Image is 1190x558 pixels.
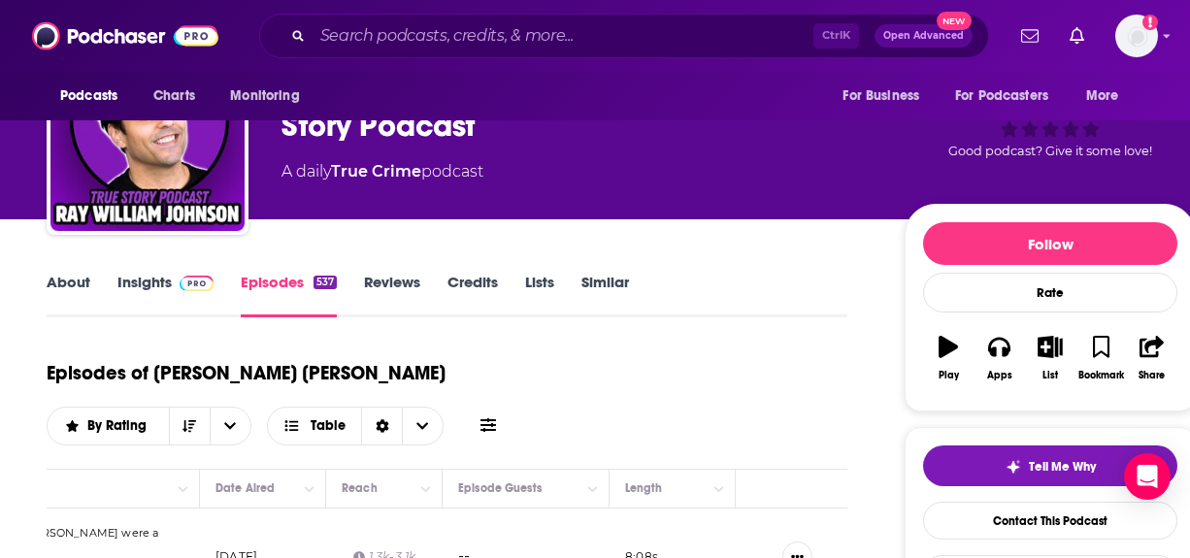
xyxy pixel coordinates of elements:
[942,78,1076,115] button: open menu
[47,407,251,445] h2: Choose List sort
[361,408,402,444] div: Sort Direction
[117,273,214,317] a: InsightsPodchaser Pro
[939,370,959,381] div: Play
[1124,453,1171,500] div: Open Intercom Messenger
[364,273,420,317] a: Reviews
[259,14,989,58] div: Search podcasts, credits, & more...
[50,37,245,231] img: Ray William Johnson: True Story Podcast
[48,419,169,433] button: open menu
[1013,19,1046,52] a: Show notifications dropdown
[32,17,218,54] img: Podchaser - Follow, Share and Rate Podcasts
[1115,15,1158,57] img: User Profile
[923,222,1177,265] button: Follow
[47,361,446,385] h1: Episodes of [PERSON_NAME] [PERSON_NAME]
[1073,78,1143,115] button: open menu
[267,407,445,445] button: Choose View
[948,144,1152,158] span: Good podcast? Give it some love!
[447,273,498,317] a: Credits
[923,323,974,393] button: Play
[87,419,153,433] span: By Rating
[813,23,859,49] span: Ctrl K
[298,477,321,501] button: Column Actions
[708,477,731,501] button: Column Actions
[829,78,943,115] button: open menu
[1115,15,1158,57] button: Show profile menu
[1025,323,1075,393] button: List
[60,82,117,110] span: Podcasts
[313,20,813,51] input: Search podcasts, credits, & more...
[883,31,964,41] span: Open Advanced
[169,408,210,444] button: Sort Direction
[625,476,662,500] div: Length
[1078,370,1124,381] div: Bookmark
[47,78,143,115] button: open menu
[923,273,1177,312] div: Rate
[331,162,421,181] a: True Crime
[172,477,195,501] button: Column Actions
[987,370,1012,381] div: Apps
[1075,323,1126,393] button: Bookmark
[215,476,275,500] div: Date Aired
[974,323,1024,393] button: Apps
[1115,15,1158,57] span: Logged in as mford
[342,476,378,500] div: Reach
[937,12,972,30] span: New
[1142,15,1158,30] svg: Add a profile image
[414,477,438,501] button: Column Actions
[1086,82,1119,110] span: More
[1062,19,1092,52] a: Show notifications dropdown
[875,24,973,48] button: Open AdvancedNew
[210,408,250,444] button: open menu
[141,78,207,115] a: Charts
[955,82,1048,110] span: For Podcasters
[314,276,337,289] div: 537
[311,419,346,433] span: Table
[923,502,1177,540] a: Contact This Podcast
[1042,370,1058,381] div: List
[241,273,337,317] a: Episodes537
[47,273,90,317] a: About
[281,160,483,183] div: A daily podcast
[230,82,299,110] span: Monitoring
[153,82,195,110] span: Charts
[1029,459,1096,475] span: Tell Me Why
[216,78,324,115] button: open menu
[525,273,554,317] a: Lists
[923,445,1177,486] button: tell me why sparkleTell Me Why
[1139,370,1165,381] div: Share
[1006,459,1021,475] img: tell me why sparkle
[1127,323,1177,393] button: Share
[843,82,919,110] span: For Business
[581,477,605,501] button: Column Actions
[458,476,542,500] div: Episode Guests
[180,276,214,291] img: Podchaser Pro
[581,273,629,317] a: Similar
